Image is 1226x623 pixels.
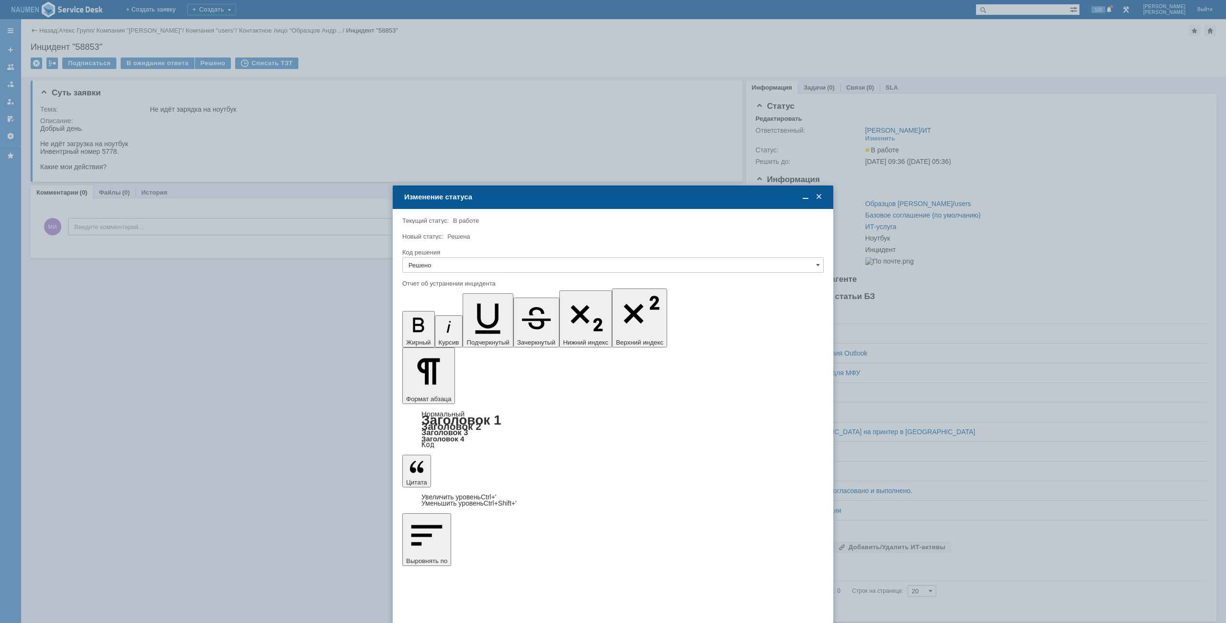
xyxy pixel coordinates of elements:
[421,410,465,418] a: Нормальный
[402,249,822,255] div: Код решения
[4,42,140,58] div: 2. Убедится что и сам блок питания и его разъём в ноутбук плотно подключены
[402,494,824,507] div: Цитата
[616,339,663,346] span: Верхний индекс
[402,217,449,224] label: Текущий статус:
[4,4,140,19] div: Необходимо выполнить следующие действия:
[481,493,497,501] span: Ctrl+'
[4,19,140,42] div: 1. Убедится что розетка в которую включается блок питания ноутбука - работает
[421,440,434,449] a: Код
[402,280,822,287] div: Отчет об устранении инцидента
[4,65,140,81] div: Если вышеописанные действия не помогли:
[453,217,479,224] span: В работе
[421,493,497,501] a: Increase
[421,499,517,507] a: Decrease
[484,499,517,507] span: Ctrl+Shift+'
[406,479,427,486] span: Цитата
[402,311,435,347] button: Жирный
[406,339,431,346] span: Жирный
[612,288,667,347] button: Верхний индекс
[435,315,463,347] button: Курсив
[513,298,559,347] button: Зачеркнутый
[404,193,824,201] div: Изменение статуса
[563,339,609,346] span: Нижний индекс
[801,193,810,201] span: Свернуть (Ctrl + M)
[447,233,470,240] span: Решена
[4,81,140,104] div: 1. Если у коллег есть такой же ноутбук (с таким же блоком питания) попробовать подключить их блок...
[402,455,431,487] button: Цитата
[421,421,481,432] a: Заголовок 2
[402,347,455,404] button: Формат абзаца
[421,413,501,427] a: Заголовок 1
[463,293,513,347] button: Подчеркнутый
[421,428,468,437] a: Заголовок 3
[439,339,459,346] span: Курсив
[402,233,443,240] label: Новый статус:
[406,557,447,565] span: Выровнять по
[814,193,824,201] span: Закрыть
[406,395,451,403] span: Формат абзаца
[421,435,464,443] a: Заголовок 4
[402,411,824,448] div: Формат абзаца
[559,290,613,347] button: Нижний индекс
[402,513,451,566] button: Выровнять по
[517,339,556,346] span: Зачеркнутый
[466,339,509,346] span: Подчеркнутый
